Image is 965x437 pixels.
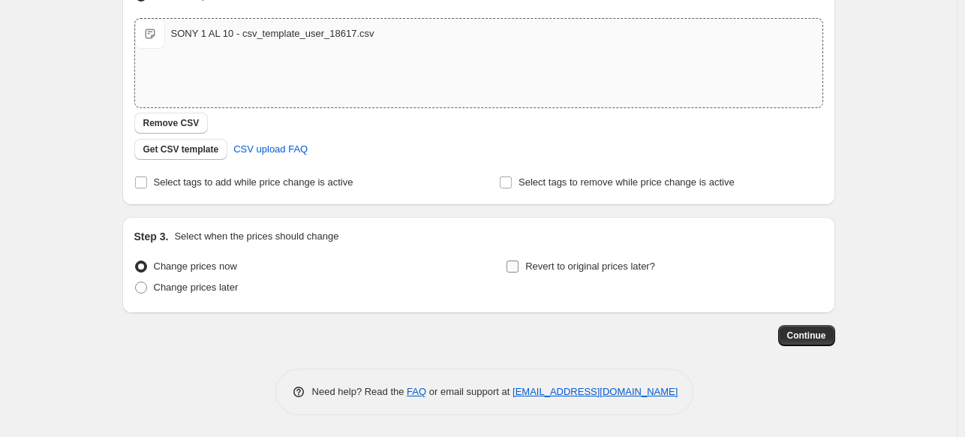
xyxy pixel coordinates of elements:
[787,330,826,342] span: Continue
[134,113,209,134] button: Remove CSV
[778,325,835,346] button: Continue
[154,282,239,293] span: Change prices later
[407,386,426,397] a: FAQ
[519,176,735,188] span: Select tags to remove while price change is active
[525,261,655,272] span: Revert to original prices later?
[143,117,200,129] span: Remove CSV
[154,176,353,188] span: Select tags to add while price change is active
[312,386,407,397] span: Need help? Read the
[233,142,308,157] span: CSV upload FAQ
[224,137,317,161] a: CSV upload FAQ
[134,139,228,160] button: Get CSV template
[513,386,678,397] a: [EMAIL_ADDRESS][DOMAIN_NAME]
[171,26,374,41] div: SONY 1 AL 10 - csv_template_user_18617.csv
[143,143,219,155] span: Get CSV template
[426,386,513,397] span: or email support at
[134,229,169,244] h2: Step 3.
[174,229,338,244] p: Select when the prices should change
[154,261,237,272] span: Change prices now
